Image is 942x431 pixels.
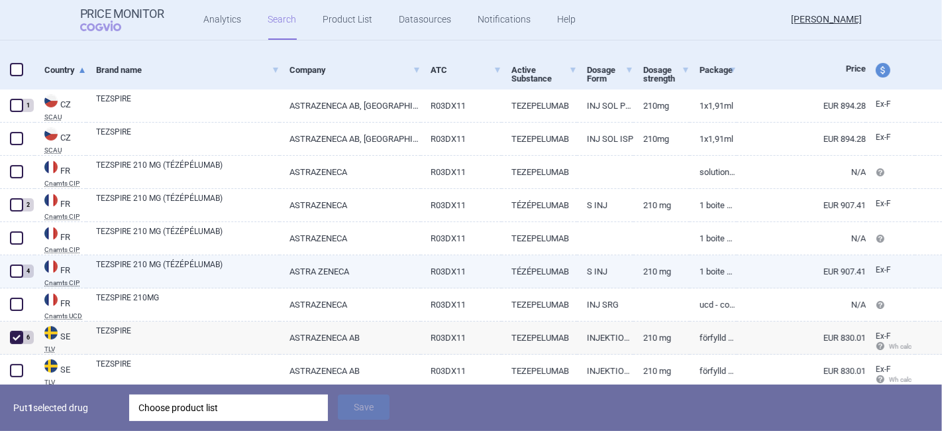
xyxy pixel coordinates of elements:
[421,90,501,122] a: R03DX11
[34,225,86,253] a: FRFRCnamts CIP
[44,160,58,174] img: France
[44,379,86,386] abbr: TLV — Online database developed by the Dental and Pharmaceuticals Benefits Agency, Sweden.
[338,395,390,420] button: Save
[501,322,577,354] a: TEZEPELUMAB
[501,156,577,188] a: TEZEPELUMAB
[34,325,86,353] a: SESETLV
[138,395,319,421] div: Choose product list
[22,331,34,344] div: 6
[44,147,86,154] abbr: SCAU — List of reimbursed medicinal products published by the State Institute for Drug Control, C...
[633,189,690,221] a: 210 mg
[44,94,58,107] img: Czech Republic
[280,355,421,387] a: ASTRAZENECA AB
[690,90,737,122] a: 1X1,91ML
[737,90,866,122] a: EUR 894.28
[421,123,501,155] a: R03DX11
[44,326,58,339] img: Sweden
[80,7,164,21] strong: Price Monitor
[501,189,577,221] a: TÉZÉPELUMAB
[846,64,866,74] span: Price
[280,90,421,122] a: ASTRAZENECA AB, [GEOGRAPHIC_DATA]
[876,365,891,374] span: Ex-factory price
[501,123,577,155] a: TEZEPELUMAB
[421,322,501,354] a: R03DX11
[44,247,86,253] abbr: Cnamts CIP — Database of National Insurance Fund for Salaried Worker (code CIP), France.
[96,54,280,86] a: Brand name
[34,292,86,320] a: FRFRCnamts UCD
[587,54,633,95] a: Dosage Form
[22,99,34,112] div: 1
[633,355,690,387] a: 210 mg
[737,355,866,387] a: EUR 830.01
[44,54,86,86] a: Country
[44,114,86,121] abbr: SCAU — List of reimbursed medicinal products published by the State Institute for Drug Control, C...
[44,359,58,373] img: Sweden
[96,292,280,316] a: TEZSPIRE 210MG
[737,222,866,255] a: N/A
[737,322,866,354] a: EUR 830.01
[280,322,421,354] a: ASTRAZENECA AB
[633,322,690,354] a: 210 mg
[44,260,58,273] img: France
[633,255,690,288] a: 210 mg
[44,194,58,207] img: France
[421,355,501,387] a: R03DX11
[866,261,915,280] a: Ex-F
[22,265,34,278] div: 4
[690,156,737,188] a: SOLUTION INJECTABLE EN STYLO PRÉREMPLI (B/3)
[421,222,501,255] a: R03DX11
[80,7,164,32] a: Price MonitorCOGVIO
[690,288,737,321] a: UCD - Common dispensation unit
[80,21,140,31] span: COGVIO
[280,123,421,155] a: ASTRAZENECA AB, [GEOGRAPHIC_DATA]
[96,159,280,183] a: TEZSPIRE 210 MG (TÉZÉPÉLUMAB)
[421,255,501,288] a: R03DX11
[44,214,86,220] abbr: Cnamts CIP — Database of National Insurance Fund for Salaried Worker (code CIP), France.
[280,255,421,288] a: ASTRA ZENECA
[690,255,737,288] a: 1 BOITE DE 1, SOLUTION INJECTABLE EN SERINGUE PRÉREMPLIE
[577,123,633,155] a: INJ SOL ISP
[34,126,86,154] a: CZCZSCAU
[866,327,915,357] a: Ex-F Wh calc
[280,222,421,255] a: ASTRAZENECA
[44,227,58,240] img: France
[431,54,501,86] a: ATC
[633,90,690,122] a: 210MG
[501,90,577,122] a: TEZEPELUMAB
[34,259,86,286] a: FRFRCnamts CIP
[44,180,86,187] abbr: Cnamts CIP — Database of National Insurance Fund for Salaried Worker (code CIP), France.
[280,189,421,221] a: ASTRAZENECA
[22,198,34,212] div: 2
[34,159,86,187] a: FRFRCnamts CIP
[501,255,577,288] a: TÉZÉPELUMAB
[96,358,280,382] a: TEZSPIRE
[44,313,86,320] abbr: Cnamts UCD — Online database of medicines under the National Health Insurance Fund for salaried w...
[44,346,86,353] abbr: TLV — Online database developed by the Dental and Pharmaceuticals Benefits Agency, Sweden.
[577,90,633,122] a: INJ SOL PEP
[866,360,915,391] a: Ex-F Wh calc
[289,54,421,86] a: Company
[96,325,280,349] a: TEZSPIRE
[737,288,866,321] a: N/A
[421,189,501,221] a: R03DX11
[866,128,915,148] a: Ex-F
[34,358,86,386] a: SESETLV
[421,156,501,188] a: R03DX11
[44,293,58,306] img: France
[866,194,915,214] a: Ex-F
[876,376,912,383] span: Wh calc
[577,189,633,221] a: S INJ
[876,99,891,109] span: Ex-factory price
[96,192,280,216] a: TEZSPIRE 210 MG (TÉZÉPÉLUMAB)
[876,343,912,350] span: Wh calc
[44,127,58,141] img: Czech Republic
[737,255,866,288] a: EUR 907.41
[690,222,737,255] a: 1 BOITE DE 3, SOLUTION INJECTABLE EN SERINGUE PRÉREMPLIE
[577,288,633,321] a: INJ SRG
[737,189,866,221] a: EUR 907.41
[511,54,577,95] a: Active Substance
[96,126,280,150] a: TEZSPIRE
[690,322,737,354] a: Förfylld penna, 1 st
[501,222,577,255] a: TEZEPELUMAB
[34,93,86,121] a: CZCZSCAU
